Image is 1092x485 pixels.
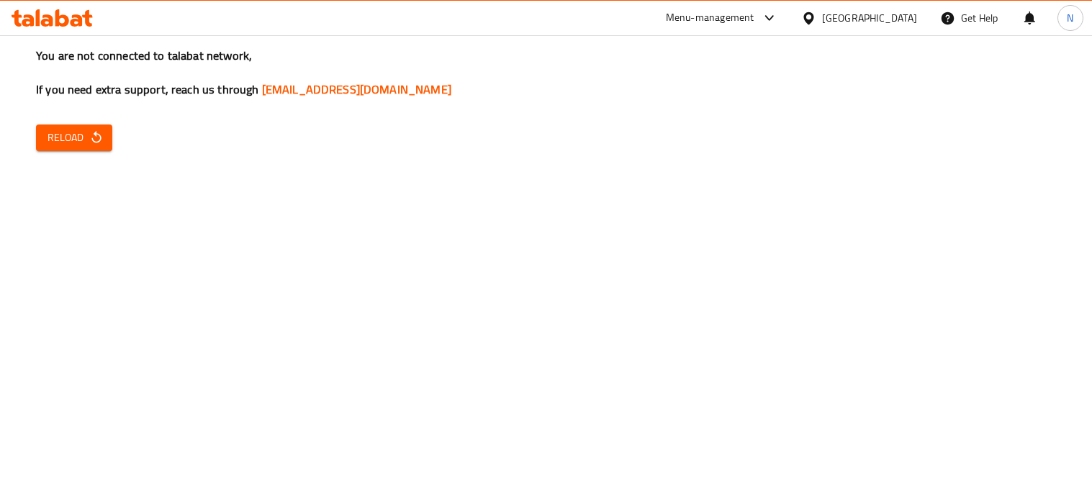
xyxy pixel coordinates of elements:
span: N [1067,10,1073,26]
a: [EMAIL_ADDRESS][DOMAIN_NAME] [262,78,451,100]
div: [GEOGRAPHIC_DATA] [822,10,917,26]
div: Menu-management [666,9,754,27]
h3: You are not connected to talabat network, If you need extra support, reach us through [36,47,1056,98]
span: Reload [48,129,101,147]
button: Reload [36,124,112,151]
